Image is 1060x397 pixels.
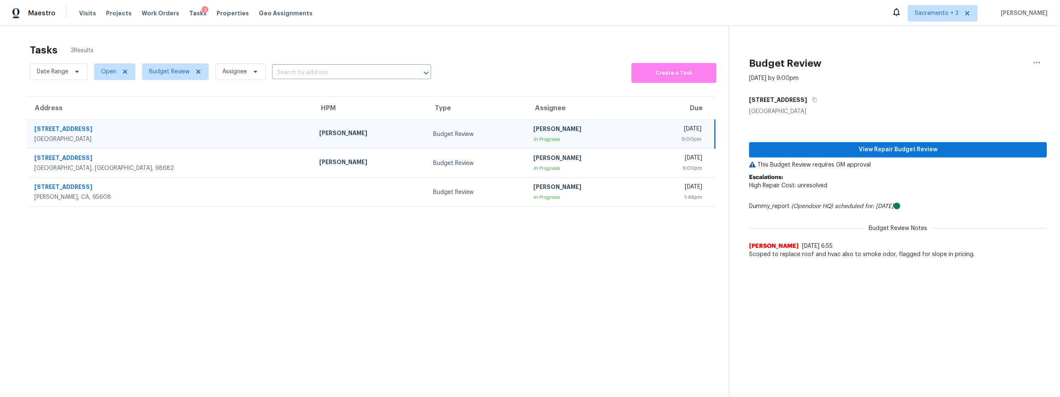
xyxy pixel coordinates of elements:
[647,164,702,172] div: 9:00pm
[319,129,420,139] div: [PERSON_NAME]
[749,161,1047,169] p: This Budget Review requires GM approval
[749,250,1047,259] span: Scoped to replace roof and hvac also to smoke odor, flagged for slope in pricing.
[749,96,807,104] h5: [STREET_ADDRESS]
[272,66,408,79] input: Search by address
[217,9,249,17] span: Properties
[749,174,783,180] b: Escalations:
[647,193,702,201] div: 1:46pm
[202,6,208,15] div: 3
[749,59,821,68] h2: Budget Review
[533,183,634,193] div: [PERSON_NAME]
[37,68,68,76] span: Date Range
[189,10,207,16] span: Tasks
[756,145,1040,155] span: View Repair Budget Review
[142,9,179,17] span: Work Orders
[101,68,116,76] span: Open
[864,224,932,232] span: Budget Review Notes
[749,183,827,189] span: High Repair Cost: unresolved
[533,125,634,135] div: [PERSON_NAME]
[319,158,420,168] div: [PERSON_NAME]
[533,154,634,164] div: [PERSON_NAME]
[791,203,833,209] i: (Opendoor HQ)
[222,68,247,76] span: Assignee
[749,202,1047,211] div: Dummy_report
[71,46,94,55] span: 3 Results
[420,67,432,79] button: Open
[34,183,306,193] div: [STREET_ADDRESS]
[641,97,715,120] th: Due
[28,9,55,17] span: Maestro
[34,154,306,164] div: [STREET_ADDRESS]
[34,193,306,201] div: [PERSON_NAME], CA, 95608
[997,9,1048,17] span: [PERSON_NAME]
[259,9,313,17] span: Geo Assignments
[915,9,959,17] span: Sacramento + 3
[527,97,641,120] th: Assignee
[149,68,190,76] span: Budget Review
[802,243,833,249] span: [DATE] 6:55
[34,135,306,143] div: [GEOGRAPHIC_DATA]
[79,9,96,17] span: Visits
[647,183,702,193] div: [DATE]
[533,193,634,201] div: In Progress
[807,92,818,107] button: Copy Address
[647,125,701,135] div: [DATE]
[34,125,306,135] div: [STREET_ADDRESS]
[533,164,634,172] div: In Progress
[636,68,712,78] span: Create a Task
[30,46,58,54] h2: Tasks
[749,107,1047,116] div: [GEOGRAPHIC_DATA]
[631,63,716,83] button: Create a Task
[433,159,520,167] div: Budget Review
[313,97,426,120] th: HPM
[34,164,306,172] div: [GEOGRAPHIC_DATA], [GEOGRAPHIC_DATA], 98682
[835,203,894,209] i: scheduled for: [DATE]
[433,188,520,196] div: Budget Review
[433,130,520,138] div: Budget Review
[749,74,799,82] div: [DATE] by 9:00pm
[647,135,701,143] div: 9:00pm
[749,242,799,250] span: [PERSON_NAME]
[647,154,702,164] div: [DATE]
[26,97,313,120] th: Address
[106,9,132,17] span: Projects
[533,135,634,143] div: In Progress
[426,97,527,120] th: Type
[749,142,1047,157] button: View Repair Budget Review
